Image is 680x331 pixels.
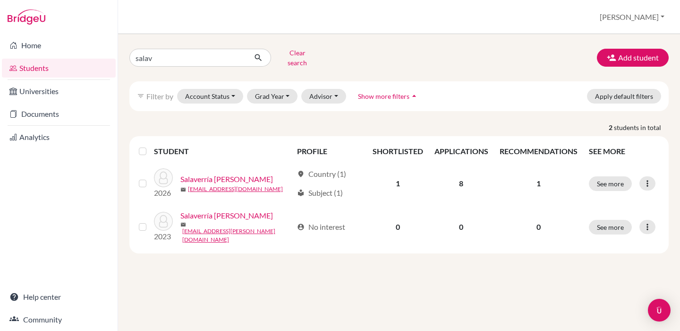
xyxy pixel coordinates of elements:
p: 2023 [154,231,173,242]
span: mail [180,222,186,227]
div: Country (1) [297,168,346,180]
button: Apply default filters [587,89,661,104]
a: Universities [2,82,116,101]
span: students in total [614,122,669,132]
a: Help center [2,287,116,306]
span: Show more filters [358,92,409,100]
i: filter_list [137,92,144,100]
td: 0 [367,204,429,250]
span: account_circle [297,223,305,231]
img: Salaverría Ungo, Arturo [154,212,173,231]
button: Show more filtersarrow_drop_up [350,89,427,104]
i: arrow_drop_up [409,91,419,101]
a: Documents [2,105,116,123]
td: 0 [429,204,494,250]
a: [EMAIL_ADDRESS][PERSON_NAME][DOMAIN_NAME] [182,227,293,244]
th: STUDENT [154,140,291,163]
th: APPLICATIONS [429,140,494,163]
a: Analytics [2,128,116,147]
a: Community [2,310,116,329]
button: Grad Year [247,89,298,104]
th: SEE MORE [583,140,665,163]
p: 2026 [154,187,173,199]
a: Home [2,36,116,55]
a: Salaverría [PERSON_NAME] [180,210,273,221]
p: 0 [500,221,578,233]
td: 8 [429,163,494,204]
input: Find student by name... [129,49,246,67]
a: Salaverría [PERSON_NAME] [180,174,273,185]
p: 1 [500,178,578,189]
span: local_library [297,189,305,197]
a: [EMAIL_ADDRESS][DOMAIN_NAME] [188,185,283,193]
button: Advisor [301,89,346,104]
button: Account Status [177,89,243,104]
span: Filter by [146,92,173,101]
a: Students [2,59,116,78]
button: See more [589,176,632,191]
div: No interest [297,221,345,233]
div: Open Intercom Messenger [648,299,671,322]
div: Subject (1) [297,187,343,199]
img: Salaverría Cromeyer, Diego Arturo [154,168,173,187]
button: Add student [597,49,669,67]
th: PROFILE [291,140,367,163]
button: [PERSON_NAME] [595,8,669,26]
span: mail [180,187,186,192]
img: Bridge-U [8,9,45,25]
span: location_on [297,170,305,178]
th: SHORTLISTED [367,140,429,163]
button: See more [589,220,632,235]
button: Clear search [271,45,323,70]
strong: 2 [609,122,614,132]
th: RECOMMENDATIONS [494,140,583,163]
td: 1 [367,163,429,204]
